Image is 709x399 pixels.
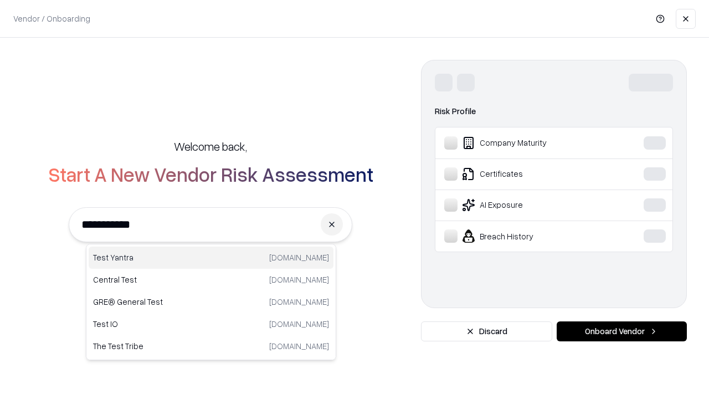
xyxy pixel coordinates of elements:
[93,318,211,330] p: Test IO
[444,136,610,150] div: Company Maturity
[13,13,90,24] p: Vendor / Onboarding
[93,296,211,308] p: GRE® General Test
[435,105,673,118] div: Risk Profile
[269,340,329,352] p: [DOMAIN_NAME]
[444,198,610,212] div: AI Exposure
[269,252,329,263] p: [DOMAIN_NAME]
[93,252,211,263] p: Test Yantra
[86,244,336,360] div: Suggestions
[269,296,329,308] p: [DOMAIN_NAME]
[93,340,211,352] p: The Test Tribe
[421,321,552,341] button: Discard
[269,274,329,285] p: [DOMAIN_NAME]
[444,229,610,243] div: Breach History
[93,274,211,285] p: Central Test
[269,318,329,330] p: [DOMAIN_NAME]
[444,167,610,181] div: Certificates
[174,139,247,154] h5: Welcome back,
[48,163,373,185] h2: Start A New Vendor Risk Assessment
[557,321,687,341] button: Onboard Vendor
